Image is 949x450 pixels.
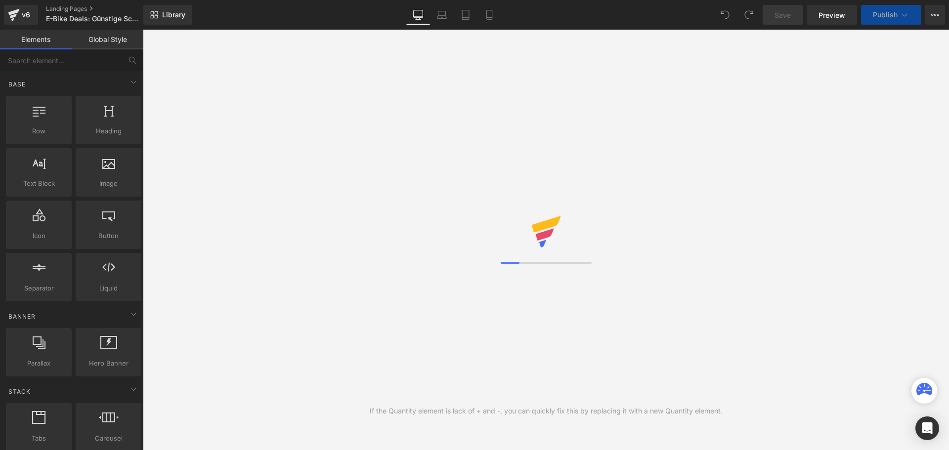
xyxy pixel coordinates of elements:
span: Hero Banner [79,358,138,368]
button: More [925,5,945,25]
a: Tablet [454,5,477,25]
div: If the Quantity element is lack of + and -, you can quickly fix this by replacing it with a new Q... [370,406,723,416]
button: Redo [739,5,759,25]
span: Icon [9,231,69,241]
span: Publish [873,11,898,19]
span: Parallax [9,358,69,368]
a: Landing Pages [46,5,160,13]
span: Carousel [79,433,138,444]
span: Stack [7,387,32,396]
span: Tabs [9,433,69,444]
span: Liquid [79,283,138,293]
a: v6 [4,5,38,25]
span: Base [7,80,27,89]
span: Text Block [9,178,69,189]
a: Global Style [72,30,143,49]
a: Preview [807,5,857,25]
span: Banner [7,312,37,321]
span: E-Bike Deals: Günstige Schnäppchen im Outlet [46,15,141,23]
button: Publish [861,5,921,25]
div: v6 [20,8,32,21]
div: Open Intercom Messenger [915,416,939,440]
span: Save [775,10,791,20]
a: Mobile [477,5,501,25]
span: Row [9,126,69,136]
span: Button [79,231,138,241]
span: Library [162,10,185,19]
button: Undo [715,5,735,25]
a: Laptop [430,5,454,25]
span: Image [79,178,138,189]
a: New Library [143,5,192,25]
a: Desktop [406,5,430,25]
span: Heading [79,126,138,136]
span: Separator [9,283,69,293]
span: Preview [819,10,845,20]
